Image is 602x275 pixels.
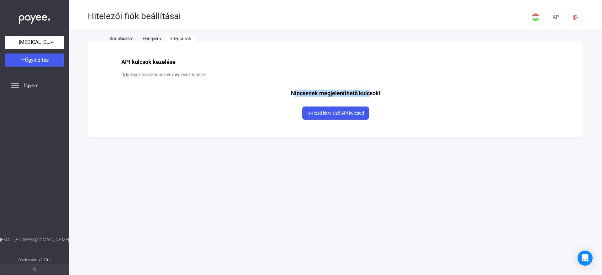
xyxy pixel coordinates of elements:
button: Hangnem [138,35,166,42]
div: API kulcsok kezelése [115,52,556,66]
strong: v2.10.1 [39,258,51,262]
button: KP [548,10,563,25]
img: plus-white.svg [21,57,25,62]
img: list.svg [11,82,19,89]
span: Ügyeim [24,82,38,89]
button: HU [528,10,543,25]
button: Ügyindítás [5,54,64,67]
span: Hozd létre első API kulcsod [312,111,364,116]
span: Ügyindítás [25,57,49,63]
div: Open Intercom Messenger [578,251,593,266]
img: logout-red [573,14,579,21]
button: [MEDICAL_DATA] KFT [5,36,64,49]
div: Nincsenek megjeleníthető kulcsok! [285,83,387,103]
span: Számlaszám [109,36,133,41]
button: Számlaszám [105,35,138,42]
div: KP [550,13,561,21]
button: Hozd létre első API kulcsod [302,106,369,120]
img: white-payee-white-dot.svg [19,12,50,24]
button: Integrációk [166,35,195,42]
img: plus-white.svg [307,111,312,116]
span: Integrációk [170,36,191,41]
mat-card-subtitle: Új kulcsok hozzáadása és meglévők törlése [115,71,556,78]
img: arrow-double-left-grey.svg [33,267,36,271]
button: logout-red [568,10,583,25]
span: Hangnem [143,36,161,41]
span: [MEDICAL_DATA] KFT [19,39,50,46]
img: HU [532,13,539,21]
div: Hitelezői fiók beállításai [88,11,528,22]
